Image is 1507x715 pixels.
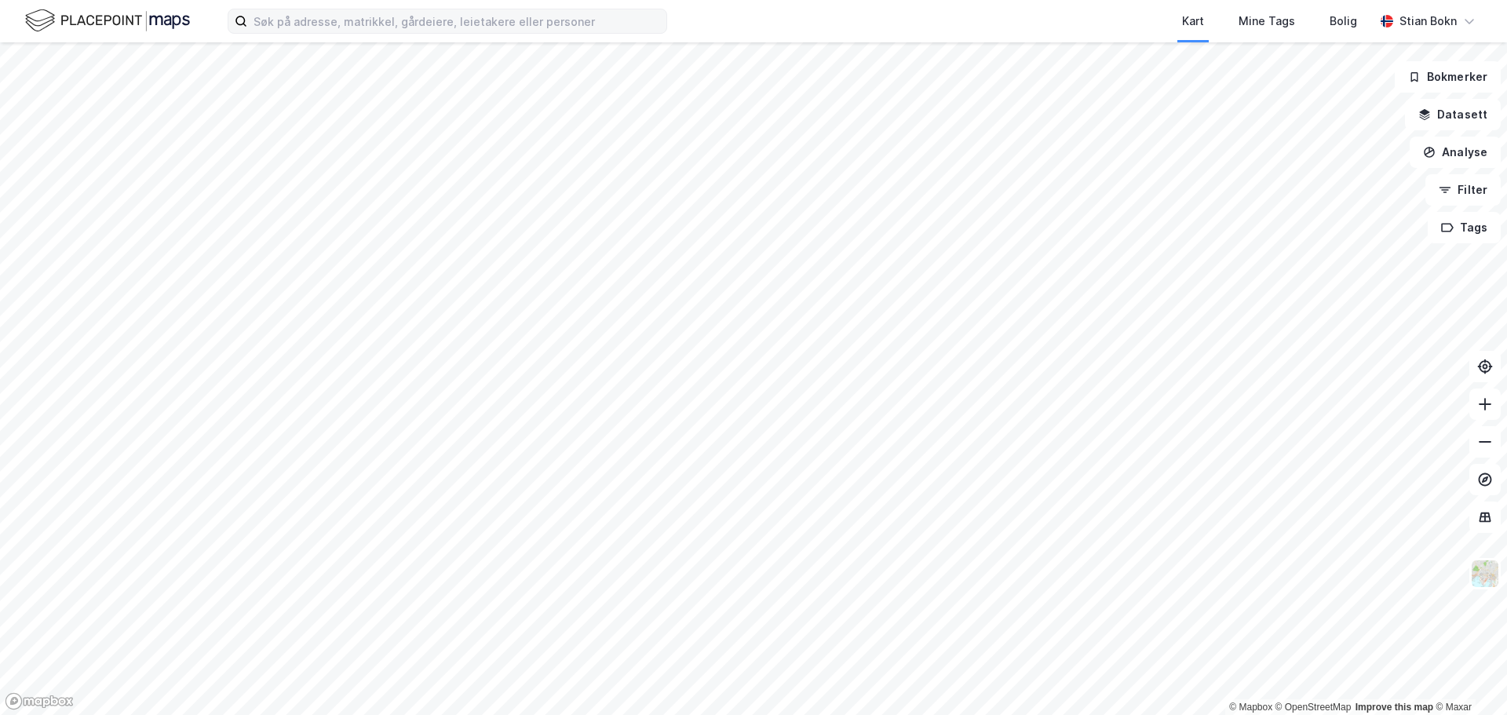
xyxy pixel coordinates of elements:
div: Bolig [1330,12,1357,31]
button: Tags [1428,212,1501,243]
a: OpenStreetMap [1275,702,1352,713]
div: Stian Bokn [1399,12,1457,31]
button: Bokmerker [1395,61,1501,93]
button: Datasett [1405,99,1501,130]
button: Filter [1425,174,1501,206]
div: Kart [1182,12,1204,31]
img: logo.f888ab2527a4732fd821a326f86c7f29.svg [25,7,190,35]
a: Improve this map [1356,702,1433,713]
input: Søk på adresse, matrikkel, gårdeiere, leietakere eller personer [247,9,666,33]
a: Mapbox [1229,702,1272,713]
a: Mapbox homepage [5,692,74,710]
div: Mine Tags [1239,12,1295,31]
iframe: Chat Widget [1429,640,1507,715]
div: Kontrollprogram for chat [1429,640,1507,715]
img: Z [1470,559,1500,589]
button: Analyse [1410,137,1501,168]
